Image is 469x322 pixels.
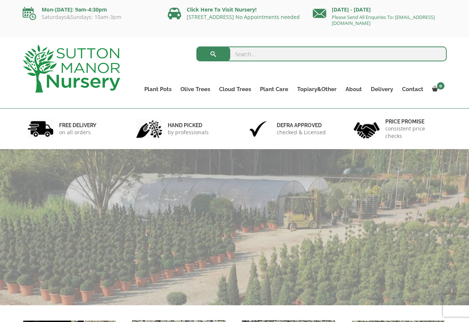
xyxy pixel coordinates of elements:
[313,5,447,14] p: [DATE] - [DATE]
[385,118,442,125] h6: Price promise
[341,84,366,94] a: About
[187,13,300,20] a: [STREET_ADDRESS] No Appointments needed
[23,5,157,14] p: Mon-[DATE]: 9am-4:30pm
[196,46,447,61] input: Search...
[59,129,96,136] p: on all orders
[366,84,398,94] a: Delivery
[187,6,257,13] a: Click Here To Visit Nursery!
[59,122,96,129] h6: FREE DELIVERY
[332,14,435,26] a: Please Send All Enquiries To: [EMAIL_ADDRESS][DOMAIN_NAME]
[176,84,215,94] a: Olive Trees
[277,129,326,136] p: checked & Licensed
[256,84,293,94] a: Plant Care
[428,84,447,94] a: 0
[140,84,176,94] a: Plant Pots
[245,119,271,138] img: 3.jpg
[23,14,157,20] p: Saturdays&Sundays: 10am-3pm
[277,122,326,129] h6: Defra approved
[385,125,442,140] p: consistent price checks
[136,119,162,138] img: 2.jpg
[168,129,209,136] p: by professionals
[168,122,209,129] h6: hand picked
[437,82,444,90] span: 0
[293,84,341,94] a: Topiary&Other
[23,45,120,93] img: logo
[398,84,428,94] a: Contact
[215,84,256,94] a: Cloud Trees
[354,117,380,140] img: 4.jpg
[28,119,54,138] img: 1.jpg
